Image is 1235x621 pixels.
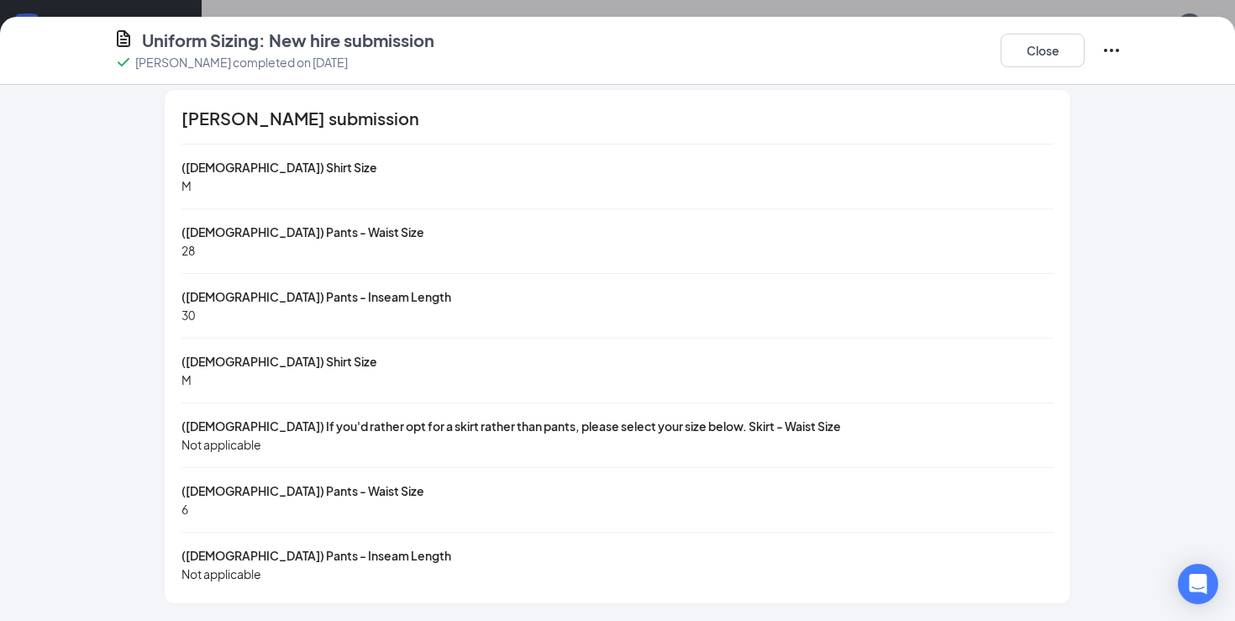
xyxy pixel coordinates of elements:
[181,354,377,369] span: ([DEMOGRAPHIC_DATA]) Shirt Size
[181,502,188,517] span: 6
[142,29,434,52] h4: Uniform Sizing: New hire submission
[181,437,261,452] span: Not applicable
[181,243,195,258] span: 28
[1001,34,1085,67] button: Close
[1178,564,1218,604] div: Open Intercom Messenger
[113,52,134,72] svg: Checkmark
[1101,40,1122,61] svg: Ellipses
[113,29,134,49] svg: CustomFormIcon
[181,110,419,127] span: [PERSON_NAME] submission
[135,54,348,71] p: [PERSON_NAME] completed on [DATE]
[181,483,424,498] span: ([DEMOGRAPHIC_DATA]) Pants - Waist Size
[181,548,451,563] span: ([DEMOGRAPHIC_DATA]) Pants - Inseam Length
[181,224,424,239] span: ([DEMOGRAPHIC_DATA]) Pants - Waist Size
[181,308,195,323] span: 30
[181,178,192,193] span: M
[181,289,451,304] span: ([DEMOGRAPHIC_DATA]) Pants - Inseam Length
[181,566,261,582] span: Not applicable
[181,372,192,387] span: M
[181,418,841,434] span: ([DEMOGRAPHIC_DATA]) If you'd rather opt for a skirt rather than pants, please select your size b...
[181,160,377,175] span: ([DEMOGRAPHIC_DATA]) Shirt Size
